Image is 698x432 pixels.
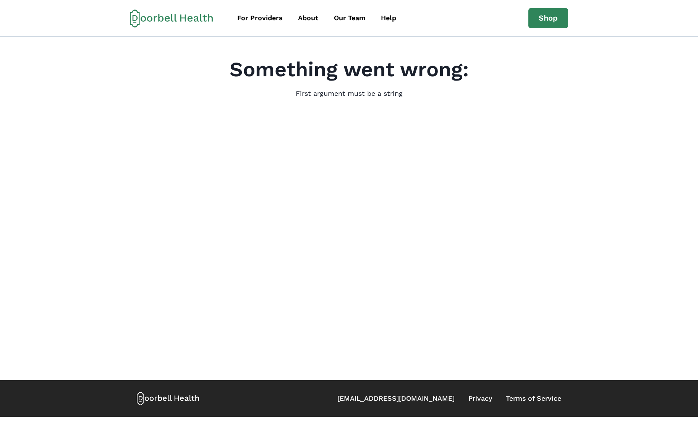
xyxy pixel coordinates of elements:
[237,13,283,23] div: For Providers
[506,393,561,404] a: Terms of Service
[230,57,469,82] h2: Something went wrong:
[337,393,455,404] a: [EMAIL_ADDRESS][DOMAIN_NAME]
[230,10,290,27] a: For Providers
[528,8,568,29] a: Shop
[298,13,318,23] div: About
[334,13,366,23] div: Our Team
[296,89,403,99] p: First argument must be a string
[468,393,492,404] a: Privacy
[291,10,325,27] a: About
[381,13,396,23] div: Help
[327,10,372,27] a: Our Team
[374,10,403,27] a: Help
